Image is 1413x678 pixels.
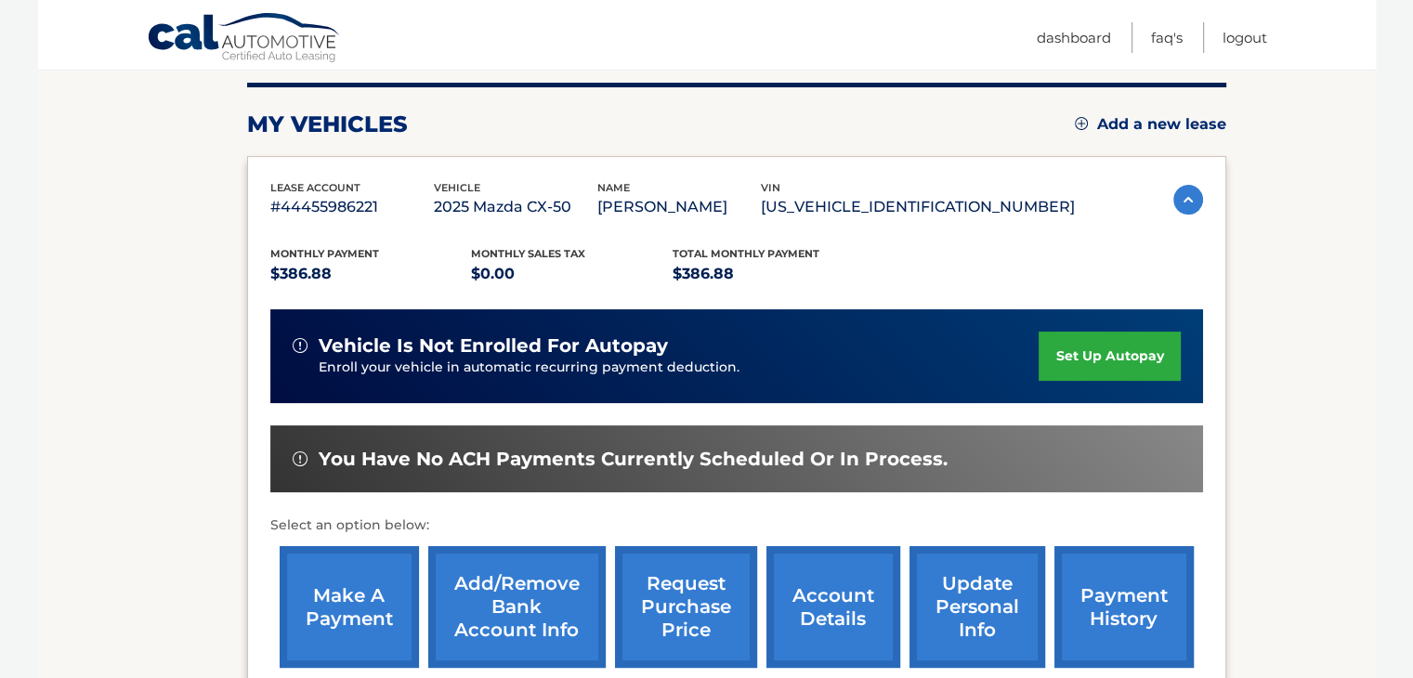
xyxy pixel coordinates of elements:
a: account details [766,546,900,668]
h2: my vehicles [247,111,408,138]
span: name [597,181,630,194]
a: set up autopay [1039,332,1180,381]
img: alert-white.svg [293,338,307,353]
p: $386.88 [270,261,472,287]
a: Dashboard [1037,22,1111,53]
a: payment history [1054,546,1194,668]
a: update personal info [909,546,1045,668]
span: vehicle [434,181,480,194]
span: vin [761,181,780,194]
span: vehicle is not enrolled for autopay [319,334,668,358]
p: 2025 Mazda CX-50 [434,194,597,220]
span: You have no ACH payments currently scheduled or in process. [319,448,948,471]
span: Total Monthly Payment [673,247,819,260]
a: Logout [1223,22,1267,53]
p: #44455986221 [270,194,434,220]
p: [US_VEHICLE_IDENTIFICATION_NUMBER] [761,194,1075,220]
span: lease account [270,181,360,194]
span: Monthly Payment [270,247,379,260]
img: accordion-active.svg [1173,185,1203,215]
p: [PERSON_NAME] [597,194,761,220]
p: Enroll your vehicle in automatic recurring payment deduction. [319,358,1040,378]
a: make a payment [280,546,419,668]
a: request purchase price [615,546,757,668]
a: FAQ's [1151,22,1183,53]
p: $386.88 [673,261,874,287]
a: Cal Automotive [147,12,342,66]
img: add.svg [1075,117,1088,130]
img: alert-white.svg [293,451,307,466]
a: Add a new lease [1075,115,1226,134]
p: Select an option below: [270,515,1203,537]
a: Add/Remove bank account info [428,546,606,668]
span: Monthly sales Tax [471,247,585,260]
p: $0.00 [471,261,673,287]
